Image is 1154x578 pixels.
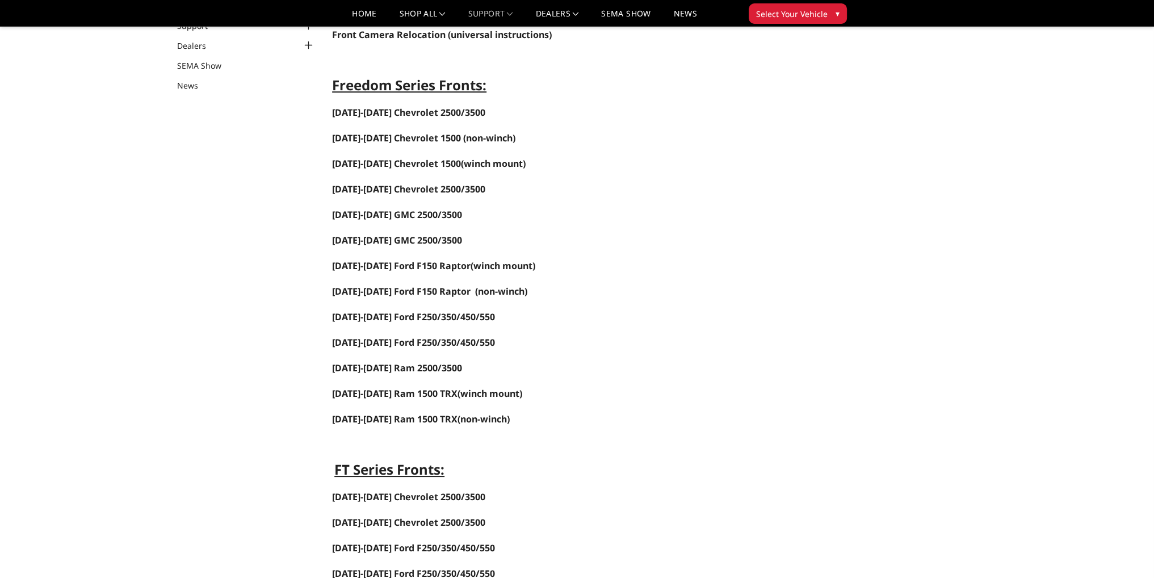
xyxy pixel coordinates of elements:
iframe: Chat Widget [1097,523,1154,578]
a: [DATE]-[DATE] Chevrolet 1500 [332,157,461,170]
a: Dealers [536,10,579,26]
span: (winch mount) [332,259,535,272]
a: Home [352,10,376,26]
a: [DATE]-[DATE] Ram 1500 TRX [332,413,458,425]
span: (non-winch) [475,285,527,298]
button: Select Your Vehicle [749,3,847,24]
a: [DATE]-[DATE] Ram 1500 TRX [332,388,458,399]
a: shop all [400,10,446,26]
span: (winch mount) [332,157,526,170]
span: [DATE]-[DATE] Ford F150 Raptor [332,285,471,298]
a: [DATE]-[DATE] Ford F250/350/450/550 [332,311,495,323]
span: [DATE]-[DATE] Ram 1500 TRX [332,387,458,400]
a: [DATE]-[DATE] Ford F250/350/450/550 [332,542,495,554]
a: [DATE]-[DATE] Ram 2500/3500 [332,362,462,374]
span: ▾ [836,7,840,19]
span: [DATE]-[DATE] Chevrolet 1500 [332,132,461,144]
a: [DATE]-[DATE] Ford F150 Raptor [332,286,471,297]
a: [DATE]-[DATE] Ford F250/350/450/550 [332,337,495,348]
a: [DATE]-[DATE] Chevrolet 2500/3500 [332,491,485,503]
a: [DATE]-[DATE] Chevrolet 2500/3500 [332,184,485,195]
a: [DATE]-[DATE] GMC 2500/3500 [332,235,462,246]
span: (winch mount) [458,387,522,400]
a: [DATE]-[DATE] GMC 2500/3500 [332,208,462,221]
a: News [177,79,212,91]
span: [DATE]-[DATE] Ford F250/350/450/550 [332,336,495,349]
span: [DATE]-[DATE] GMC 2500/3500 [332,234,462,246]
a: Dealers [177,40,220,52]
span: (non-winch) [332,413,510,425]
a: [DATE]-[DATE] Chevrolet 2500/3500 [332,106,485,119]
span: [DATE]-[DATE] Chevrolet 2500/3500 [332,183,485,195]
span: Freedom Series Fronts: [332,76,486,94]
strong: FT Series Fronts: [334,460,444,479]
a: Support [468,10,513,26]
a: News [673,10,696,26]
a: [DATE]-[DATE] Chevrolet 2500/3500 [332,516,485,529]
span: (non-winch) [463,132,515,144]
a: SEMA Show [177,60,236,72]
a: [DATE]-[DATE] Ford F150 Raptor [332,259,471,272]
span: Select Your Vehicle [756,8,828,20]
a: [DATE]-[DATE] Chevrolet 1500 [332,133,461,144]
a: Front Camera Relocation (universal instructions) [332,28,552,41]
a: SEMA Show [601,10,651,26]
